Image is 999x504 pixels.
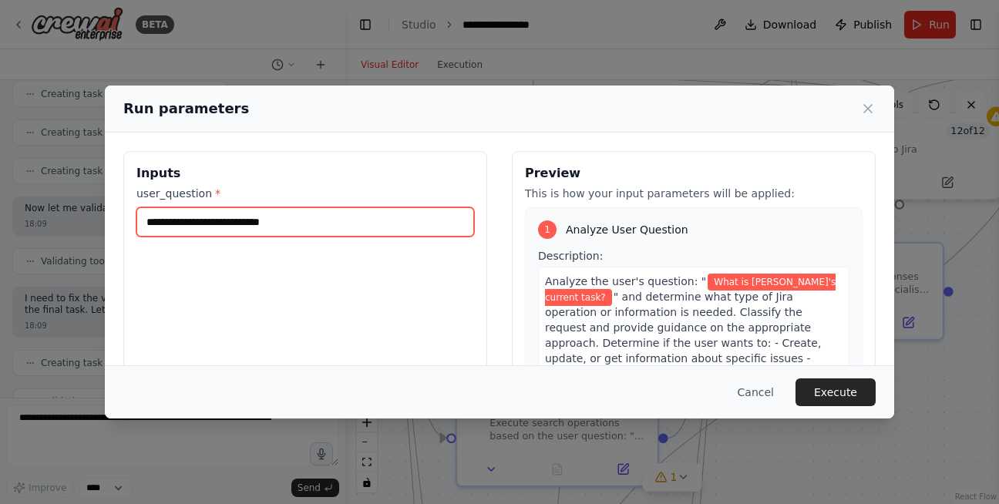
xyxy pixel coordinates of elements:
button: Execute [795,378,876,406]
h3: Preview [525,164,863,183]
h3: Inputs [136,164,474,183]
div: 1 [538,220,557,239]
span: Analyze the user's question: " [545,275,706,287]
button: Cancel [725,378,786,406]
label: user_question [136,186,474,201]
p: This is how your input parameters will be applied: [525,186,863,201]
span: Variable: user_question [545,274,836,306]
span: Analyze User Question [566,222,688,237]
span: Description: [538,250,603,262]
span: " and determine what type of Jira operation or information is needed. Classify the request and pr... [545,291,839,442]
h2: Run parameters [123,98,249,119]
